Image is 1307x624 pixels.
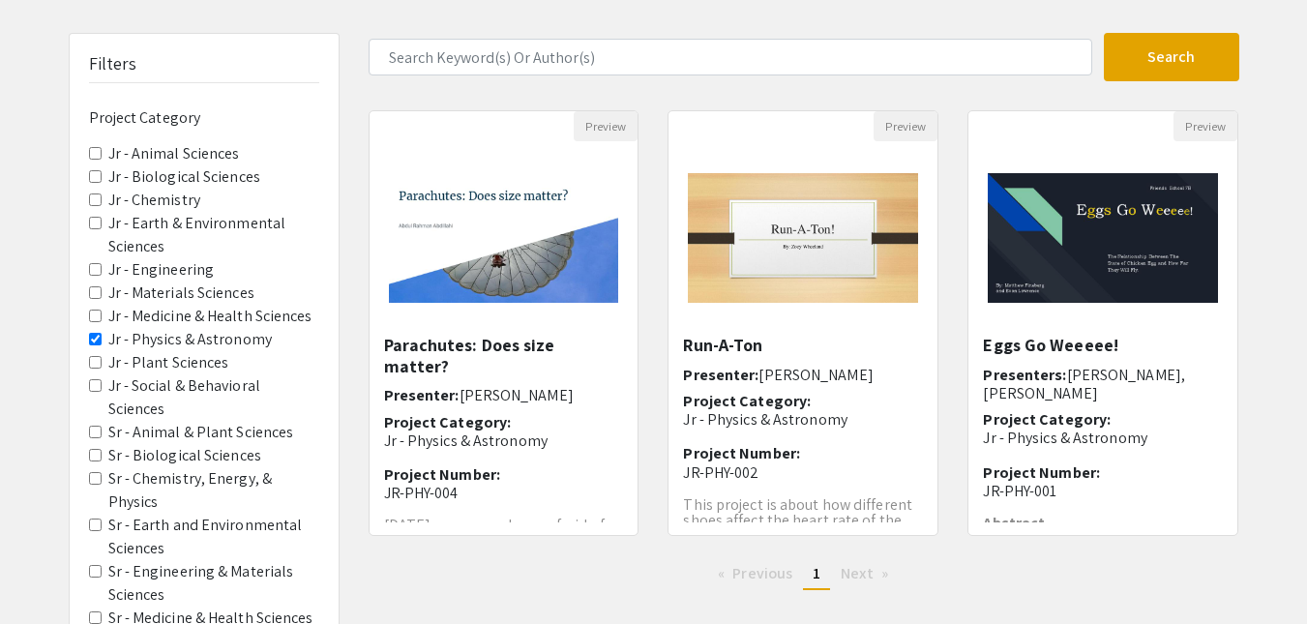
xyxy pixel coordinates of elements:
span: Project Number: [384,464,501,485]
span: Next [841,563,873,583]
p: Jr - Physics & Astronomy [683,410,923,429]
label: Jr - Medicine & Health Sciences [108,305,312,328]
span: Project Number: [983,462,1100,483]
span: Project Category: [683,391,811,411]
label: Sr - Chemistry, Energy, & Physics [108,467,319,514]
p: JR-PHY-004 [384,484,624,502]
h5: Filters [89,53,137,74]
img: <p>Run-A-Ton</p> [668,154,937,322]
p: JR-PHY-001 [983,482,1223,500]
label: Jr - Animal Sciences [108,142,240,165]
div: Open Presentation <p>Parachutes: Does size matter?</p> [369,110,639,536]
label: Jr - Biological Sciences [108,165,260,189]
button: Search [1104,33,1239,81]
span: [PERSON_NAME] [460,385,574,405]
strong: Abstract [983,513,1045,533]
p: Jr - Physics & Astronomy [384,431,624,450]
span: This project is about how different shoes affect the heart rate of the runner. My hypothesis... [683,494,912,546]
label: Sr - Engineering & Materials Sciences [108,560,319,607]
span: Project Category: [384,412,512,432]
span: 1 [813,563,820,583]
div: Open Presentation <p>Eggs Go Weeeee!</p> [967,110,1238,536]
img: <p>Eggs Go Weeeee!</p> [968,154,1237,322]
label: Sr - Biological Sciences [108,444,261,467]
label: Jr - Physics & Astronomy [108,328,272,351]
span: Project Number: [683,443,800,463]
span: Project Category: [983,409,1111,430]
h6: Presenter: [384,386,624,404]
input: Search Keyword(s) Or Author(s) [369,39,1092,75]
ul: Pagination [369,559,1239,590]
h6: Project Category [89,108,319,127]
p: Jr - Physics & Astronomy [983,429,1223,447]
div: Open Presentation <p>Run-A-Ton</p> [668,110,938,536]
h5: Eggs Go Weeeee! [983,335,1223,356]
button: Preview [874,111,937,141]
label: Jr - Engineering [108,258,215,282]
span: [PERSON_NAME] [758,365,873,385]
iframe: Chat [15,537,82,609]
label: Jr - Chemistry [108,189,200,212]
img: <p>Parachutes: Does size matter?</p> [370,154,639,322]
h6: Presenter: [683,366,923,384]
label: Jr - Materials Sciences [108,282,254,305]
span: Previous [732,563,792,583]
h6: Presenters: [983,366,1223,402]
span: [DATE] many people are afraid of heights and that includes pa... [384,515,605,550]
span: [PERSON_NAME], [PERSON_NAME] [983,365,1185,403]
button: Preview [574,111,638,141]
p: JR-PHY-002 [683,463,923,482]
h5: Parachutes: Does size matter? [384,335,624,376]
button: Preview [1173,111,1237,141]
label: Jr - Plant Sciences [108,351,229,374]
label: Jr - Earth & Environmental Sciences [108,212,319,258]
label: Sr - Earth and Environmental Sciences [108,514,319,560]
label: Jr - Social & Behavioral Sciences [108,374,319,421]
h5: Run-A-Ton [683,335,923,356]
label: Sr - Animal & Plant Sciences [108,421,294,444]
